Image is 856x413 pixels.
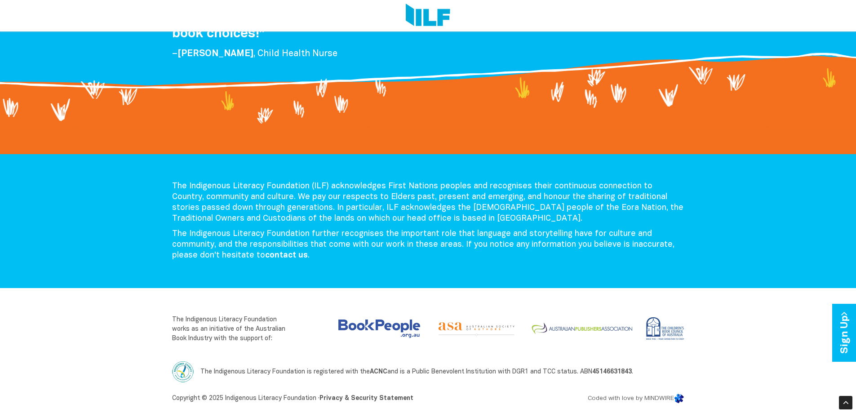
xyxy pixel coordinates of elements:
[406,4,450,28] img: Logo
[172,361,684,382] p: The Indigenous Literacy Foundation is registered with the and is a Public Benevolent Institution ...
[338,320,420,338] a: Visit the Australian Booksellers Association website
[674,393,684,404] img: Mindwire Logo
[370,369,387,374] a: ACNC
[172,181,684,224] p: The Indigenous Literacy Foundation (ILF) acknowledges First Nations peoples and recognises their ...
[172,315,290,343] p: The Indigenous Literacy Foundation works as an initiative of the Australian Book Industry with th...
[839,396,852,409] div: Scroll Back to Top
[172,48,509,60] p: – , Child Health Nurse
[636,315,684,342] a: Visit the Children’s Book Council of Australia website
[643,315,684,342] img: Children’s Book Council of Australia (CBCA)
[426,315,520,338] a: Visit the Australian Society of Authors website
[592,369,632,374] a: 45146631843
[172,229,684,261] p: The Indigenous Literacy Foundation further recognises the important role that language and storyt...
[520,315,636,342] a: Visit the Australian Publishers Association website
[265,252,308,259] a: contact us
[528,315,636,342] img: Australian Publishers Association
[434,315,520,338] img: Australian Society of Authors
[177,50,253,58] span: [PERSON_NAME]
[588,395,684,401] a: Coded with love by MINDWIRE
[338,320,420,338] img: Australian Booksellers Association Inc.
[172,393,509,404] p: Copyright © 2025 Indigenous Literacy Foundation ·
[319,395,413,401] a: Privacy & Security Statement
